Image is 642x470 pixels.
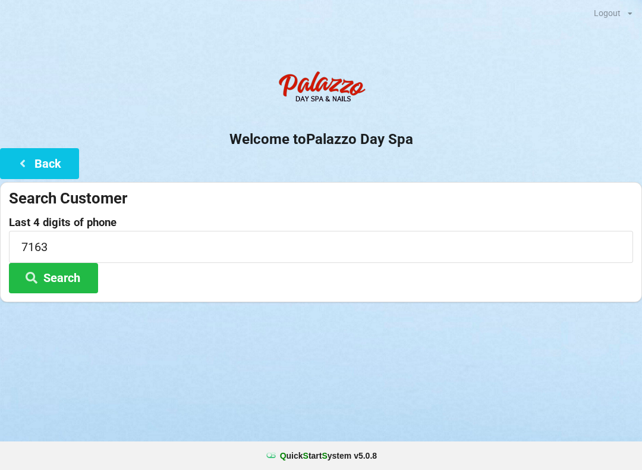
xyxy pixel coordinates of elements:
div: Logout [594,9,621,17]
button: Search [9,263,98,293]
img: PalazzoDaySpaNails-Logo.png [273,65,369,112]
div: Search Customer [9,189,633,208]
b: uick tart ystem v 5.0.8 [280,450,377,462]
span: S [303,451,309,460]
input: 0000 [9,231,633,262]
span: Q [280,451,287,460]
label: Last 4 digits of phone [9,217,633,228]
span: S [322,451,327,460]
img: favicon.ico [265,450,277,462]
